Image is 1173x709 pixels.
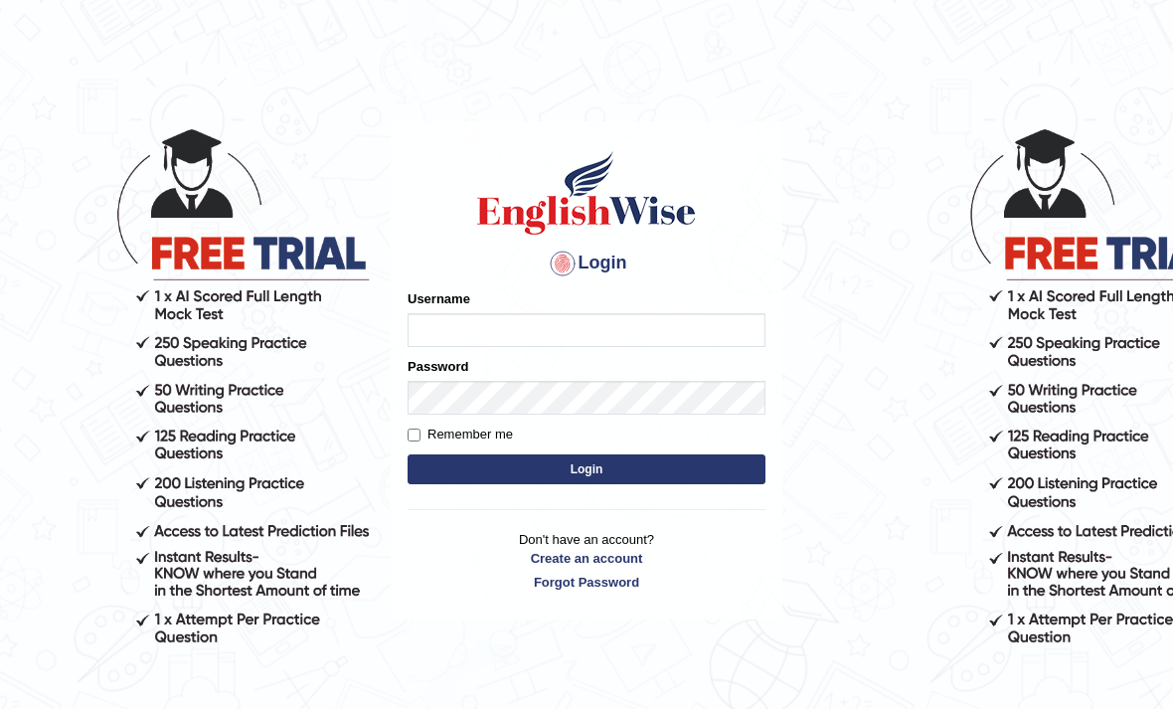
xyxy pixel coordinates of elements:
p: Don't have an account? [408,530,765,592]
a: Forgot Password [408,573,765,592]
label: Password [408,357,468,376]
label: Remember me [408,425,513,444]
img: Logo of English Wise sign in for intelligent practice with AI [473,148,700,238]
label: Username [408,289,470,308]
a: Create an account [408,549,765,568]
h4: Login [408,248,765,279]
input: Remember me [408,429,420,442]
button: Login [408,454,765,484]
